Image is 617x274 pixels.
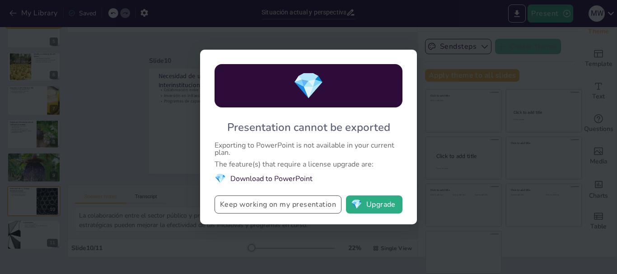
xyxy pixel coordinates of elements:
[215,161,402,168] div: The feature(s) that require a license upgrade are:
[227,120,390,135] div: Presentation cannot be exported
[215,195,341,214] button: Keep working on my presentation
[351,200,362,209] span: diamond
[215,172,402,185] li: Download to PowerPoint
[215,142,402,156] div: Exporting to PowerPoint is not available in your current plan.
[215,172,226,185] span: diamond
[293,69,324,103] span: diamond
[346,195,402,214] button: diamondUpgrade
